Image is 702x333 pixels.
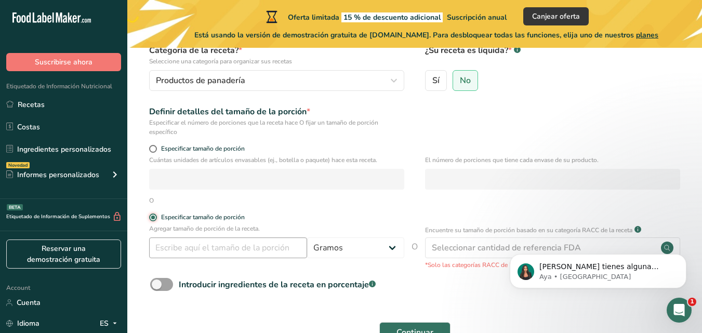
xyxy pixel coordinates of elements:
span: Productos de panadería [156,74,245,87]
label: ¿Su receta es líquida? [425,44,680,66]
span: planes [636,30,658,40]
div: Especificar el número de porciones que la receta hace O fijar un tamaño de porción específico [149,118,404,137]
p: Encuentre su tamaño de porción basado en su categoría RACC de la receta [425,225,632,235]
div: Especificar tamaño de porción [161,214,245,221]
span: Sí [432,75,440,86]
iframe: Intercom live chat [667,298,692,323]
span: O [412,241,418,270]
p: *Solo las categorías RACC de FDA están disponibles actualmente [425,260,680,270]
p: Agregar tamaño de porción de la receta. [149,224,404,233]
button: Canjear oferta [523,7,589,25]
button: Suscribirse ahora [6,53,121,71]
a: Reservar una demostración gratuita [6,239,121,269]
span: Suscripción anual [447,12,507,22]
div: Hi,​How can we help you [DATE]?LIA • Ahora [8,41,134,84]
div: Cerrar [182,4,201,23]
a: Idioma [6,314,39,332]
p: El número de porciones que tiene cada envase de su producto. [425,155,680,165]
button: Enviar un mensaje… [178,249,195,266]
div: BETA [7,204,23,210]
h1: Food Label Maker, Inc. [80,6,162,22]
iframe: Intercom notifications mensaje [494,232,702,305]
div: Seleccionar cantidad de referencia FDA [432,242,581,254]
label: Categoría de la receta? [149,44,404,66]
span: Suscribirse ahora [35,57,92,68]
div: Definir detalles del tamaño de la porción [149,105,404,118]
button: Scroll to bottom [95,197,113,215]
p: Seleccione una categoría para organizar sus recetas [149,57,404,66]
button: Do you offer API integrations? [70,217,194,238]
button: Can I hire an expert to do my labels? [44,165,194,186]
span: 1 [688,298,696,306]
p: Cuántas unidades de artículos envasables (ej., botella o paquete) hace esta receta. [149,155,404,165]
div: ES [100,317,121,330]
span: Está usando la versión de demostración gratuita de [DOMAIN_NAME]. Para desbloquear todas las func... [194,30,658,41]
button: Productos de panadería [149,70,404,91]
div: Introducir ingredientes de la receta en porcentaje [179,278,376,291]
div: O [149,196,154,205]
img: Profile image for Aya [44,6,61,22]
div: Informes personalizados [6,169,99,180]
span: 15 % de descuento adicional [341,12,443,22]
img: Profile image for Rachelle [30,6,46,22]
button: Speak with Support [108,113,194,134]
span: No [460,75,471,86]
button: go back [7,4,27,24]
input: Escribe aquí el tamaño de la porción [149,237,307,258]
div: LIA dice… [8,41,200,106]
textarea: Escribe un mensaje... [9,221,199,249]
div: LIA • Ahora [17,86,52,92]
img: Profile image for Rana [59,6,75,22]
span: Especificar tamaño de porción [157,145,245,153]
button: Are you regulatory compliant? [69,191,194,212]
button: Selector de emoji [16,254,24,262]
div: Oferta limitada [264,10,507,23]
span: Scroll badge [106,195,114,204]
div: Hi, ​ How can we help you [DATE]? [17,47,125,77]
button: Inicio [163,4,182,24]
span: Canjear oferta [532,11,580,22]
button: Which subscription plan is right for me [38,139,194,160]
div: Novedad [6,162,30,168]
